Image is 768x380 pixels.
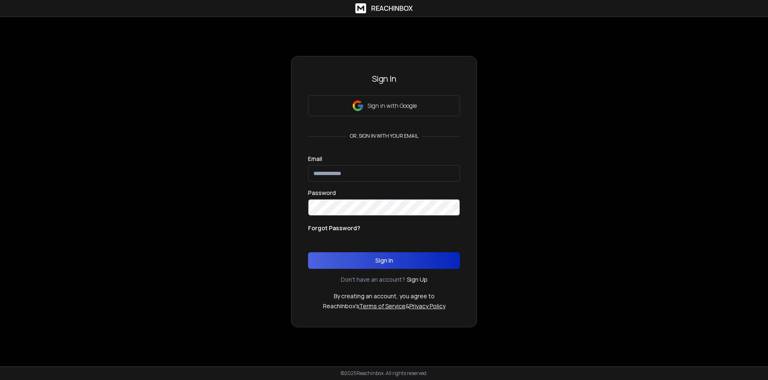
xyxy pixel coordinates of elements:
[347,133,422,139] p: or, sign in with your email
[371,3,413,13] h1: ReachInbox
[308,73,460,85] h3: Sign In
[359,302,406,310] a: Terms of Service
[409,302,445,310] a: Privacy Policy
[367,102,417,110] p: Sign in with Google
[341,370,428,377] p: © 2025 Reachinbox. All rights reserved.
[308,95,460,116] button: Sign in with Google
[308,190,336,196] label: Password
[308,156,322,162] label: Email
[355,3,413,13] a: ReachInbox
[323,302,445,310] p: ReachInbox's &
[341,275,405,284] p: Don't have an account?
[334,292,435,300] p: By creating an account, you agree to
[308,224,360,232] p: Forgot Password?
[407,275,428,284] a: Sign Up
[308,252,460,269] button: Sign In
